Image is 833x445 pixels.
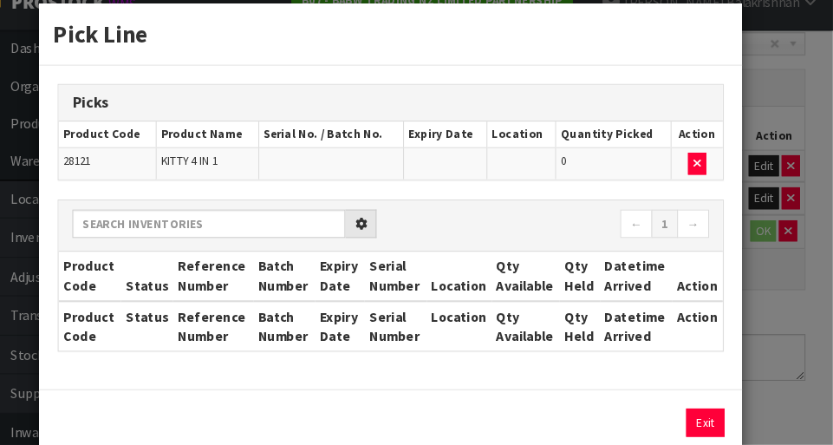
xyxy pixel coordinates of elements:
[449,309,511,356] th: Location
[449,262,511,309] th: Location
[680,139,729,164] th: Action
[681,309,729,356] th: Action
[343,309,390,356] th: Expiry Date
[575,309,613,356] th: Qty Held
[511,309,576,356] th: Qty Available
[575,262,613,309] th: Qty Held
[613,309,681,356] th: Datetime Arrived
[105,168,131,183] span: 28121
[285,309,343,356] th: Batch Number
[192,139,290,164] th: Product Name
[198,168,251,183] span: KITTY 4 IN 1
[209,309,284,356] th: Reference Number
[209,262,284,309] th: Reference Number
[694,410,731,437] button: Exit
[632,222,662,250] a: ←
[285,262,343,309] th: Batch Number
[571,139,680,164] th: Quantity Picked
[290,139,426,164] th: Serial No. / Batch No.
[390,309,448,356] th: Serial Number
[159,309,209,356] th: Status
[95,40,734,72] h3: Pick Line
[576,168,581,183] span: 0
[511,262,576,309] th: Qty Available
[686,222,716,250] a: →
[101,309,159,356] th: Product Code
[427,222,715,252] nav: Page navigation
[390,262,448,309] th: Serial Number
[426,139,505,164] th: Expiry Date
[101,262,159,309] th: Product Code
[114,222,372,249] input: Search inventories
[613,262,681,309] th: Datetime Arrived
[101,139,192,164] th: Product Code
[343,262,390,309] th: Expiry Date
[114,113,716,129] h3: Picks
[159,262,209,309] th: Status
[505,139,570,164] th: Location
[681,262,729,309] th: Action
[661,222,687,250] a: 1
